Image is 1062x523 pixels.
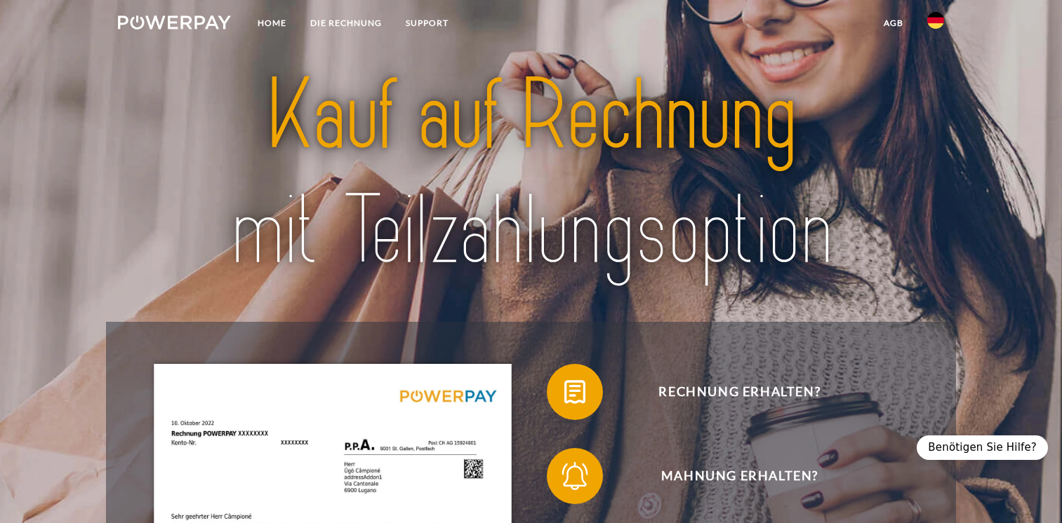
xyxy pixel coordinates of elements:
span: Rechnung erhalten? [568,364,912,420]
button: Rechnung erhalten? [547,364,912,420]
button: Mahnung erhalten? [547,448,912,504]
span: Mahnung erhalten? [568,448,912,504]
img: title-powerpay_de.svg [159,53,903,295]
a: DIE RECHNUNG [298,11,394,36]
a: agb [872,11,915,36]
img: de [927,12,944,29]
img: qb_bell.svg [557,459,592,494]
img: qb_bill.svg [557,374,592,409]
a: SUPPORT [394,11,460,36]
a: Home [246,11,298,36]
img: logo-powerpay-white.svg [118,15,231,29]
div: Benötigen Sie Hilfe? [917,435,1048,460]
